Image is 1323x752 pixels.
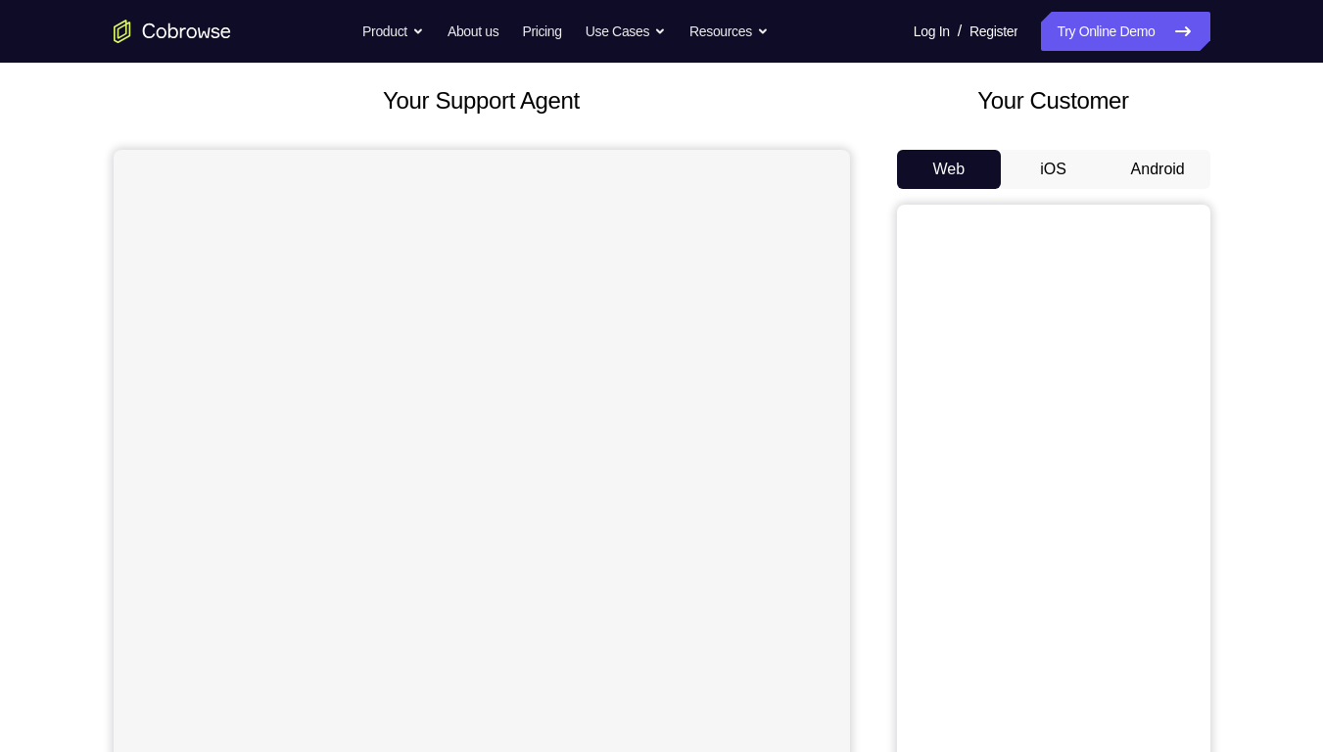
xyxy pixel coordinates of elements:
a: Log In [914,12,950,51]
button: iOS [1001,150,1106,189]
span: / [958,20,962,43]
a: Pricing [522,12,561,51]
h2: Your Customer [897,83,1210,118]
button: Resources [689,12,769,51]
h2: Your Support Agent [114,83,850,118]
a: Try Online Demo [1041,12,1209,51]
a: Register [969,12,1017,51]
button: Product [362,12,424,51]
a: About us [448,12,498,51]
button: Web [897,150,1002,189]
button: Android [1106,150,1210,189]
button: Use Cases [586,12,666,51]
a: Go to the home page [114,20,231,43]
